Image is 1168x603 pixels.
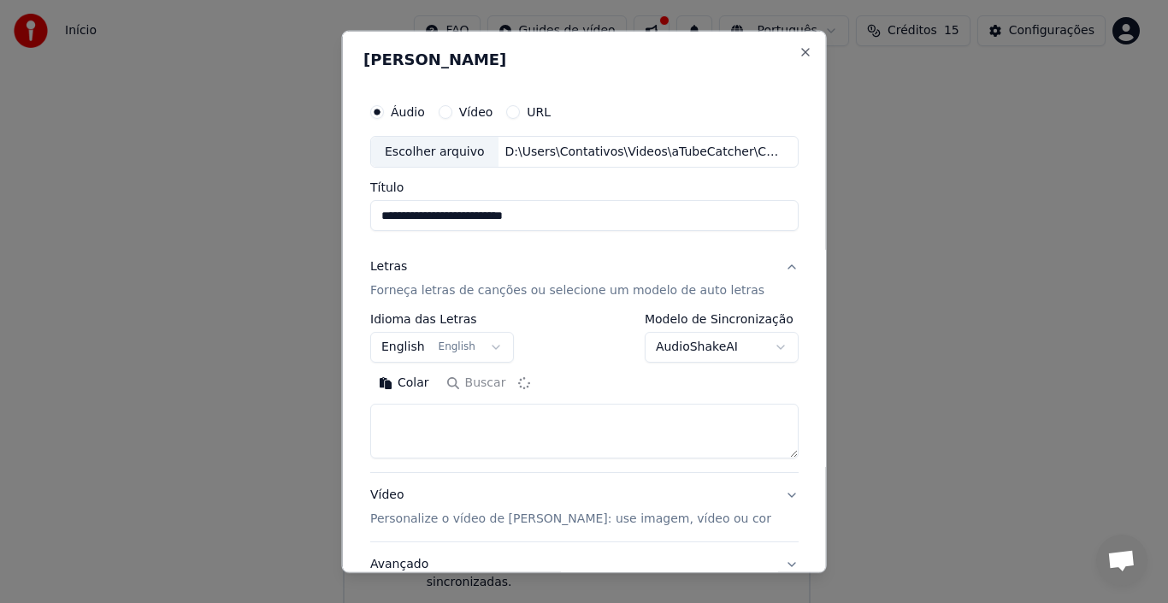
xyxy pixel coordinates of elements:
[370,511,771,528] p: Personalize o vídeo de [PERSON_NAME]: use imagem, vídeo ou cor
[370,282,764,299] p: Forneça letras de canções ou selecione um modelo de auto letras
[370,181,799,193] label: Título
[370,313,799,472] div: LetrasForneça letras de canções ou selecione um modelo de auto letras
[498,143,788,160] div: D:\Users\Contativos\Videos\aTubeCatcher\CÁSSIA ELLER - LUZ DOS OLHOS.MP3
[527,105,551,117] label: URL
[370,487,771,528] div: Vídeo
[370,245,799,313] button: LetrasForneça letras de canções ou selecione um modelo de auto letras
[370,258,407,275] div: Letras
[644,313,798,325] label: Modelo de Sincronização
[370,369,438,397] button: Colar
[363,51,805,67] h2: [PERSON_NAME]
[371,136,498,167] div: Escolher arquivo
[458,105,493,117] label: Vídeo
[370,542,799,587] button: Avançado
[370,313,514,325] label: Idioma das Letras
[370,473,799,541] button: VídeoPersonalize o vídeo de [PERSON_NAME]: use imagem, vídeo ou cor
[391,105,425,117] label: Áudio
